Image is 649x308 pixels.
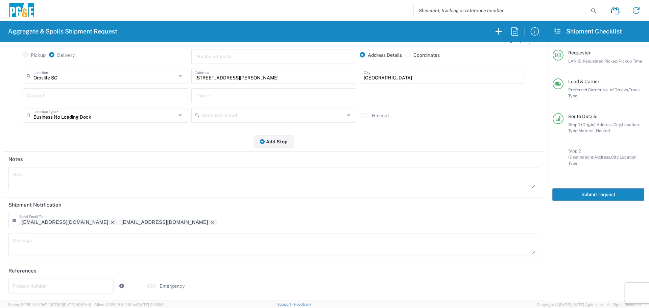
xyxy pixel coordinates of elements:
[568,79,599,84] span: Load & Carrier
[414,4,589,17] input: Shipment, tracking or reference number
[8,202,62,208] h2: Shipment Notification
[554,27,622,35] h2: Shipment Checklist
[611,155,620,160] span: City,
[121,219,208,225] div: GCSpoilsTruckRequest@pge.com
[568,114,597,119] span: Route Details
[552,188,644,201] button: Submit request
[254,135,293,148] button: Add Stop
[208,219,215,225] delete-icon: Remove tag
[121,219,215,225] div: GCSpoilsTruckRequest@pge.com
[109,219,115,225] delete-icon: Remove tag
[614,122,622,127] span: City,
[568,148,594,160] span: Stop 2 (Destination):
[8,156,23,163] h2: Notes
[372,113,389,119] label: Hazmat
[537,302,641,308] span: Copyright © [DATE]-[DATE] Agistix Inc., All Rights Reserved
[63,303,91,307] span: [DATE] 09:50:40
[405,52,440,58] label: Coordinates
[22,219,109,225] div: skkj@pge.com
[602,87,629,92] span: No. of Trucks,
[8,27,117,35] h2: Aggregate & Spoils Shipment Request
[8,303,91,307] span: Server: 2025.19.0-91c74307f99
[568,50,591,55] span: Requester
[22,219,115,225] div: skkj@pge.com
[568,122,597,127] span: Stop 1 (Origin):
[294,302,311,306] a: Feedback
[597,122,614,127] span: Address,
[583,58,619,64] span: Requested Pickup,
[277,302,294,306] a: Support
[568,87,602,92] span: Preferred Carrier,
[8,267,37,274] h2: References
[578,128,610,133] span: Material Hauled
[594,155,611,160] span: Address,
[160,283,185,289] label: Emergency
[8,3,35,19] img: pge
[568,58,583,64] span: LAN ID,
[137,303,165,307] span: [DATE] 09:39:01
[360,52,402,58] label: Address Details
[117,281,126,291] a: Add Reference
[94,303,165,307] span: Client: 2025.19.0-129fbcf
[619,58,642,64] span: Pickup Time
